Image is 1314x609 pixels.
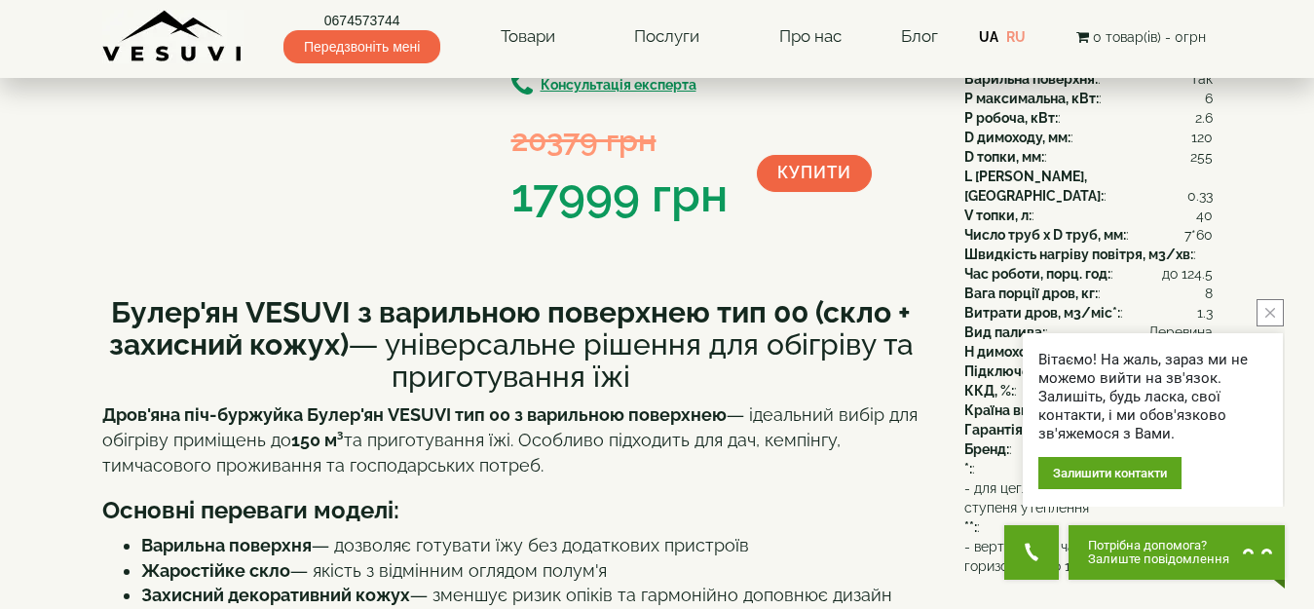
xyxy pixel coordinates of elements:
[964,284,1213,303] div: :
[141,585,410,605] strong: Захисний декоративний кожух
[979,29,998,45] a: UA
[964,167,1213,206] div: :
[541,77,696,93] b: Консультація експерта
[1194,264,1213,284] span: 4.5
[481,15,575,59] a: Товари
[141,533,920,558] li: — дозволяє готувати їжу без додаткових пристроїв
[291,430,344,450] strong: 150 м³
[964,208,1032,223] b: V топки, л:
[109,295,912,362] b: Булер'ян VESUVI з варильною поверхнею тип 00 (скло + захисний кожух)
[1195,108,1213,128] span: 2.6
[1191,128,1213,147] span: 120
[1190,69,1213,89] span: Так
[283,11,440,30] a: 0674573744
[964,147,1213,167] div: :
[964,130,1070,145] b: D димоходу, мм:
[102,402,920,477] p: — ідеальний вибір для обігріву приміщень до та приготування їжі. Особливо підходить для дач, кемп...
[1205,89,1213,108] span: 6
[964,227,1126,243] b: Число труб x D труб, мм:
[1205,284,1213,303] span: 8
[964,400,1213,420] div: :
[964,303,1213,323] div: :
[964,478,1213,517] span: - для цегляних будівель, середнього ступеня утеплення
[964,363,1145,379] b: Підключення до димоходу:
[102,10,244,63] img: content
[102,496,399,524] b: Основні переваги моделі:
[1069,525,1285,580] button: Chat button
[964,439,1213,459] div: :
[964,362,1213,381] div: :
[1038,457,1182,489] div: Залишити контакти
[283,30,440,63] span: Передзвоніть мені
[964,342,1213,362] div: :
[964,305,1120,321] b: Витрати дров, м3/міс*:
[964,266,1110,282] b: Час роботи, порц. год:
[964,459,1213,478] div: :
[141,560,290,581] strong: Жаростійке скло
[964,245,1213,264] div: :
[964,110,1058,126] b: P робоча, кВт:
[1093,29,1206,45] span: 0 товар(ів) - 0грн
[964,537,1213,576] span: - вертикальна частина (не менше), за горизонталі до 1,5 м
[964,478,1213,537] div: :
[964,128,1213,147] div: :
[102,404,727,425] strong: Дров'яна піч-буржуйка Булер'ян VESUVI тип 00 з варильною поверхнею
[1187,186,1213,206] span: 0.33
[511,118,728,162] div: 20379 грн
[964,441,1009,457] b: Бренд:
[964,71,1098,87] b: Варильна поверхня:
[964,247,1193,262] b: Швидкість нагріву повітря, м3/хв:
[1162,264,1194,284] span: до 12
[760,15,861,59] a: Про нас
[1038,351,1267,443] div: Вітаємо! На жаль, зараз ми не можемо вийти на зв'язок. Залишіть, будь ласка, свої контакти, і ми ...
[141,558,920,584] li: — якість з відмінним оглядом полум'я
[964,206,1213,225] div: :
[1088,552,1229,566] span: Залиште повідомлення
[964,108,1213,128] div: :
[1190,147,1213,167] span: 255
[964,89,1213,108] div: :
[102,296,920,393] h2: — універсальне рішення для обігріву та приготування їжі
[964,420,1213,439] div: :
[964,149,1044,165] b: D топки, мм:
[141,535,312,555] strong: Варильна поверхня
[964,264,1213,284] div: :
[964,402,1082,418] b: Країна виробник:
[964,285,1098,301] b: Вага порції дров, кг:
[1088,539,1229,552] span: Потрібна допомога?
[615,15,719,59] a: Послуги
[1006,29,1026,45] a: RU
[964,69,1213,89] div: :
[964,422,1168,438] b: Гарантія, [GEOGRAPHIC_DATA]:
[511,163,728,229] div: 17999 грн
[964,225,1213,245] div: :
[964,344,1070,360] b: H димоходу, м**:
[757,155,872,192] button: Купити
[141,583,920,608] li: — зменшує ризик опіків та гармонійно доповнює дизайн
[1196,206,1213,225] span: 40
[964,169,1104,204] b: L [PERSON_NAME], [GEOGRAPHIC_DATA]:
[1004,525,1059,580] button: Get Call button
[964,323,1213,342] div: :
[964,91,1099,106] b: P максимальна, кВт:
[1257,299,1284,326] button: close button
[964,324,1045,340] b: Вид палива:
[964,383,1014,399] b: ККД, %:
[1070,26,1212,48] button: 0 товар(ів) - 0грн
[901,26,938,46] a: Блог
[964,381,1213,400] div: :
